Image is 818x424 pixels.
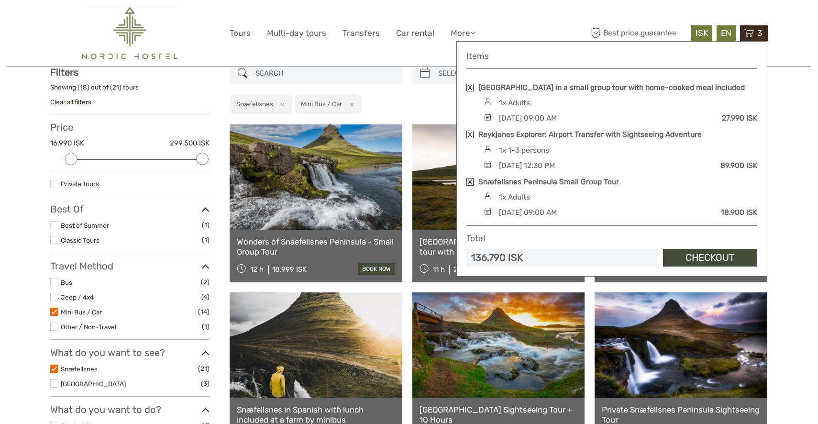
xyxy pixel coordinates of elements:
[202,321,210,332] span: (1)
[420,237,578,257] a: [GEOGRAPHIC_DATA] in a small group tour with home-cooked meal included
[720,160,757,171] div: 89.900 ISK
[481,145,494,153] img: person.svg
[61,380,126,388] a: [GEOGRAPHIC_DATA]
[61,365,98,373] a: Snæfellsnes
[201,378,210,389] span: (3)
[481,208,494,215] img: calendar-black.svg
[478,177,619,187] a: Snæfellsnes Peninsula Small Group Tour
[170,138,210,148] label: 299.500 ISK
[272,265,307,274] div: 18.999 ISK
[112,83,119,92] label: 21
[499,145,549,156] div: 1x 1-3 persons
[201,277,210,288] span: (2)
[50,138,84,148] label: 16.990 ISK
[201,291,210,302] span: (4)
[499,113,557,123] div: [DATE] 09:00 AM
[453,265,488,274] div: 27.990 ISK
[202,220,210,231] span: (1)
[61,293,94,301] a: Jeep / 4x4
[481,192,494,200] img: person.svg
[202,234,210,245] span: (1)
[267,26,326,40] a: Multi-day tours
[478,129,702,140] a: Reykjanes Explorer: Airport Transfer with Sightseeing Adventure
[434,65,580,82] input: SELECT DATES
[61,236,99,244] a: Classic Tours
[80,83,87,92] label: 18
[50,98,91,106] a: Clear all filters
[588,25,689,41] span: Best price guarantee
[275,99,287,109] button: x
[466,234,485,244] h4: Total
[237,237,395,257] a: Wonders of Snaefellsnes Peninsula - Small Group Tour
[50,203,210,215] h3: Best Of
[471,251,523,265] div: 136.790 ISK
[61,308,102,316] a: Mini Bus / Car
[721,207,757,218] div: 18.900 ISK
[50,404,210,415] h3: What do you want to do?
[61,222,109,229] a: Best of Summer
[358,263,395,275] a: book now
[343,99,356,109] button: x
[50,347,210,358] h3: What do you want to see?
[481,161,494,168] img: calendar-black.svg
[696,28,708,38] span: ISK
[343,26,380,40] a: Transfers
[198,363,210,374] span: (21)
[236,100,273,108] h2: Snæfellsnes
[481,113,494,121] img: calendar-black.svg
[663,249,757,267] a: Checkout
[451,26,475,40] a: More
[61,323,116,331] a: Other / Non-Travel
[396,26,434,40] a: Car rental
[722,113,757,123] div: 27.990 ISK
[499,160,555,171] div: [DATE] 12:30 PM
[82,7,177,59] img: 2454-61f15230-a6bf-4303-aa34-adabcbdb58c5_logo_big.png
[50,67,78,78] strong: Filters
[252,65,398,82] input: SEARCH
[301,100,342,108] h2: Mini Bus / Car
[433,265,445,274] span: 11 h
[478,82,745,93] a: [GEOGRAPHIC_DATA] in a small group tour with home-cooked meal included
[499,207,557,218] div: [DATE] 09:00 AM
[717,25,736,41] div: EN
[61,279,72,286] a: Bus
[61,180,99,188] a: Private tours
[756,28,763,38] span: 3
[50,122,210,133] h3: Price
[250,265,264,274] span: 12 h
[230,26,251,40] a: Tours
[50,83,210,98] div: Showing ( ) out of ( ) tours
[50,260,210,272] h3: Travel Method
[198,306,210,317] span: (14)
[466,51,757,61] h4: Items
[499,192,530,202] div: 1x Adults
